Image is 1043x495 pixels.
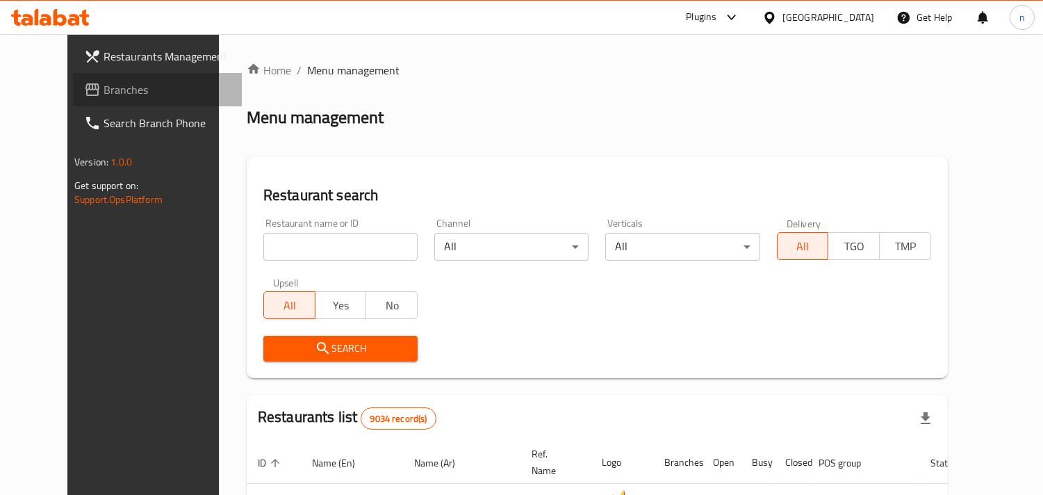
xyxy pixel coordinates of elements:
span: 9034 record(s) [361,412,435,425]
a: Search Branch Phone [73,106,242,140]
h2: Menu management [247,106,384,129]
a: Support.OpsPlatform [74,190,163,209]
span: Name (Ar) [414,455,473,471]
a: Branches [73,73,242,106]
div: All [434,233,589,261]
label: Upsell [273,277,299,287]
div: Total records count [361,407,436,430]
th: Busy [741,441,774,484]
span: Restaurants Management [104,48,231,65]
div: Plugins [686,9,716,26]
h2: Restaurant search [263,185,931,206]
button: All [263,291,315,319]
button: TMP [879,232,931,260]
input: Search for restaurant name or ID.. [263,233,418,261]
span: n [1019,10,1025,25]
span: Name (En) [312,455,373,471]
span: Menu management [307,62,400,79]
span: Search [274,340,406,357]
span: Ref. Name [532,446,574,479]
button: All [777,232,829,260]
span: TMP [885,236,926,257]
div: [GEOGRAPHIC_DATA] [782,10,874,25]
span: All [783,236,823,257]
span: Version: [74,153,108,171]
th: Logo [591,441,653,484]
span: Status [930,455,976,471]
span: TGO [834,236,874,257]
span: 1.0.0 [110,153,132,171]
a: Restaurants Management [73,40,242,73]
span: All [270,295,310,316]
label: Delivery [787,218,821,228]
th: Closed [774,441,807,484]
span: Get support on: [74,177,138,195]
div: All [605,233,759,261]
th: Branches [653,441,702,484]
span: POS group [819,455,879,471]
span: Branches [104,81,231,98]
span: Search Branch Phone [104,115,231,131]
th: Open [702,441,741,484]
li: / [297,62,302,79]
span: ID [258,455,284,471]
h2: Restaurants list [258,407,436,430]
button: Yes [315,291,367,319]
span: No [372,295,412,316]
a: Home [247,62,291,79]
button: TGO [828,232,880,260]
div: Export file [909,402,942,435]
button: Search [263,336,418,362]
span: Yes [321,295,361,316]
nav: breadcrumb [247,62,948,79]
button: No [366,291,418,319]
